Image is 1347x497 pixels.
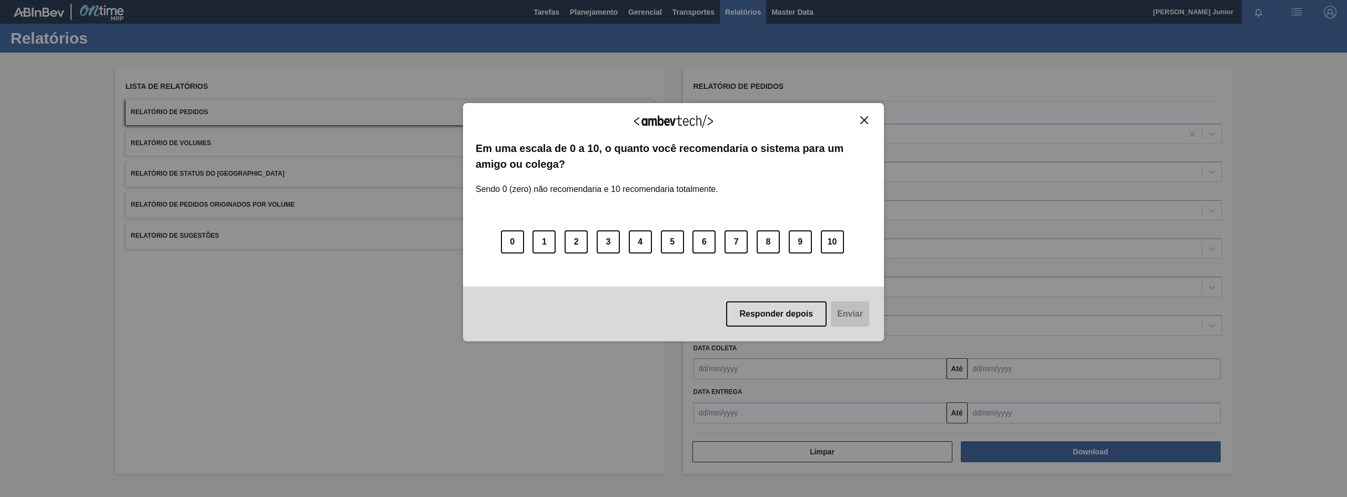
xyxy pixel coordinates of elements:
button: 10 [821,230,844,253]
button: 6 [692,230,716,253]
button: 0 [501,230,524,253]
label: Em uma escala de 0 a 10, o quanto você recomendaria o sistema para um amigo ou colega? [476,140,871,173]
button: 2 [565,230,588,253]
button: 7 [725,230,748,253]
button: 1 [532,230,556,253]
button: 8 [757,230,780,253]
button: 5 [661,230,684,253]
label: Sendo 0 (zero) não recomendaria e 10 recomendaria totalmente. [476,172,718,194]
img: Close [860,116,868,124]
img: Logo Ambevtech [634,115,713,128]
button: 4 [629,230,652,253]
button: Responder depois [726,301,827,327]
button: Close [857,116,871,125]
button: 3 [597,230,620,253]
button: 9 [789,230,812,253]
